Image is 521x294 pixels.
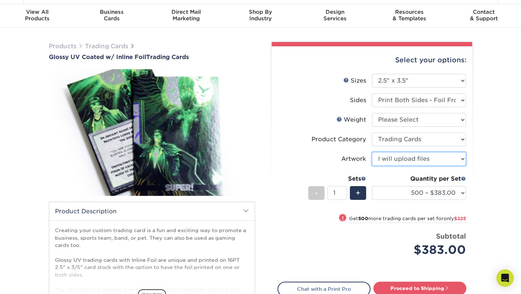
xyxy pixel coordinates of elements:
[446,9,521,22] div: & Support
[444,216,466,221] span: only
[336,115,366,124] div: Weight
[149,4,223,28] a: Direct MailMarketing
[223,4,298,28] a: Shop ByIndustry
[75,9,149,22] div: Cards
[2,272,62,291] iframe: Google Customer Reviews
[149,9,223,22] div: Marketing
[372,9,447,22] div: & Templates
[358,216,368,221] strong: 500
[223,9,298,22] div: Industry
[223,9,298,15] span: Shop By
[436,232,466,240] strong: Subtotal
[49,43,76,50] a: Products
[49,54,255,60] h1: Trading Cards
[350,96,366,105] div: Sides
[342,214,344,222] span: !
[149,9,223,15] span: Direct Mail
[446,4,521,28] a: Contact& Support
[75,9,149,15] span: Business
[372,4,447,28] a: Resources& Templates
[377,241,466,259] div: $383.00
[49,54,255,60] a: Glossy UV Coated w/ Inline FoilTrading Cards
[49,202,255,220] h2: Product Description
[372,175,466,183] div: Quantity per Set
[341,155,366,163] div: Artwork
[298,9,372,15] span: Design
[372,9,447,15] span: Resources
[85,43,128,50] a: Trading Cards
[75,4,149,28] a: BusinessCards
[454,216,466,221] span: $225
[446,9,521,15] span: Contact
[49,61,255,204] img: Glossy UV Coated w/ Inline Foil 01
[312,135,366,144] div: Product Category
[49,54,146,60] span: Glossy UV Coated w/ Inline Foil
[349,216,466,223] small: Get more trading cards per set for
[308,175,366,183] div: Sets
[356,188,360,198] span: +
[298,9,372,22] div: Services
[315,188,318,198] span: -
[298,4,372,28] a: DesignServices
[343,76,366,85] div: Sizes
[496,269,514,287] div: Open Intercom Messenger
[278,46,466,74] div: Select your options:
